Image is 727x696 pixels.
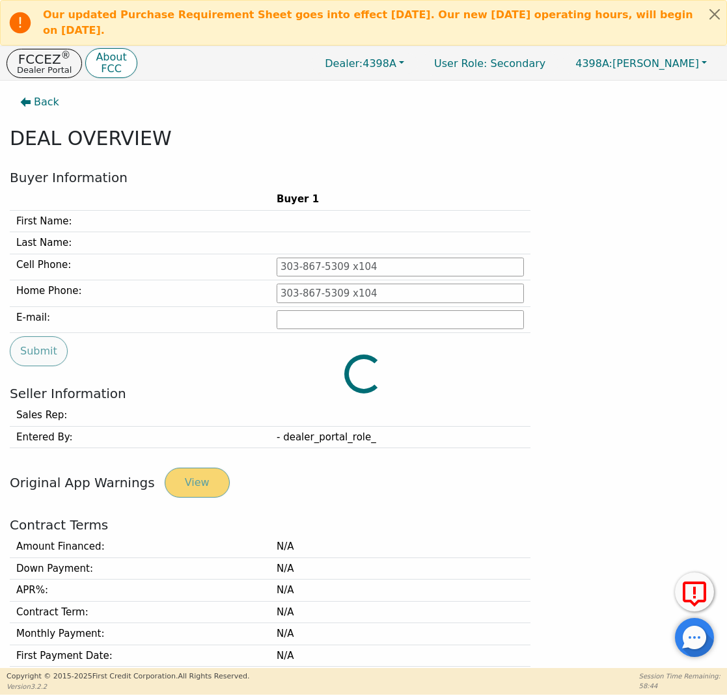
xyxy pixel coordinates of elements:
[434,57,487,70] span: User Role :
[17,53,72,66] p: FCCEZ
[575,57,699,70] span: [PERSON_NAME]
[325,57,396,70] span: 4398A
[325,57,363,70] span: Dealer:
[639,671,720,681] p: Session Time Remaining:
[17,66,72,74] p: Dealer Portal
[421,51,558,76] a: User Role: Secondary
[703,1,726,27] button: Close alert
[43,8,693,36] b: Our updated Purchase Requirement Sheet goes into effect [DATE]. Our new [DATE] operating hours, w...
[575,57,612,70] span: 4398A:
[7,671,249,682] p: Copyright © 2015- 2025 First Credit Corporation.
[85,48,137,79] button: AboutFCC
[675,572,714,611] button: Report Error to FCC
[639,681,720,691] p: 58:44
[96,64,126,74] p: FCC
[562,53,720,74] button: 4398A:[PERSON_NAME]
[61,49,71,61] sup: ®
[7,682,249,691] p: Version 3.2.2
[7,49,82,78] button: FCCEZ®Dealer Portal
[178,672,249,680] span: All Rights Reserved.
[311,53,418,74] button: Dealer:4398A
[421,51,558,76] p: Secondary
[96,52,126,62] p: About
